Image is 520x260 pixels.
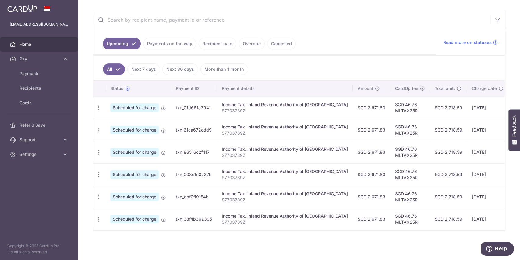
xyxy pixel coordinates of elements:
[222,175,348,181] p: S7703739Z
[222,146,348,152] div: Income Tax. Inland Revenue Authority of [GEOGRAPHIC_DATA]
[390,119,430,141] td: SGD 46.76 MLTAX25R
[508,109,520,151] button: Feedback - Show survey
[430,96,467,119] td: SGD 2,718.59
[200,63,248,75] a: More than 1 month
[430,186,467,208] td: SGD 2,718.59
[222,108,348,114] p: S7703739Z
[110,126,159,134] span: Scheduled for charge
[19,122,60,128] span: Refer & Save
[239,38,265,49] a: Overdue
[353,163,390,186] td: SGD 2,671.83
[103,63,125,75] a: All
[481,242,514,257] iframe: Opens a widget where you can find more information
[467,96,508,119] td: [DATE]
[467,186,508,208] td: [DATE]
[93,10,490,30] input: Search by recipient name, payment id or reference
[467,208,508,230] td: [DATE]
[430,208,467,230] td: SGD 2,718.59
[171,208,217,230] td: txn_38f4b362395
[199,38,236,49] a: Recipient paid
[511,115,517,137] span: Feedback
[443,39,498,45] a: Read more on statuses
[162,63,198,75] a: Next 30 days
[435,85,455,92] span: Total amt.
[353,208,390,230] td: SGD 2,671.83
[353,119,390,141] td: SGD 2,671.83
[222,191,348,197] div: Income Tax. Inland Revenue Authority of [GEOGRAPHIC_DATA]
[430,141,467,163] td: SGD 2,718.59
[222,168,348,175] div: Income Tax. Inland Revenue Authority of [GEOGRAPHIC_DATA]
[222,197,348,203] p: S7703739Z
[222,124,348,130] div: Income Tax. Inland Revenue Authority of [GEOGRAPHIC_DATA]
[110,215,159,223] span: Scheduled for charge
[19,151,60,157] span: Settings
[222,102,348,108] div: Income Tax. Inland Revenue Authority of [GEOGRAPHIC_DATA]
[19,70,60,77] span: Payments
[110,193,159,201] span: Scheduled for charge
[10,21,68,27] p: [EMAIL_ADDRESS][DOMAIN_NAME]
[103,38,141,49] a: Upcoming
[390,208,430,230] td: SGD 46.76 MLTAX25R
[110,148,159,157] span: Scheduled for charge
[222,152,348,158] p: S7703739Z
[171,163,217,186] td: txn_008c1c0727b
[222,219,348,225] p: S7703739Z
[390,163,430,186] td: SGD 46.76 MLTAX25R
[19,56,60,62] span: Pay
[390,141,430,163] td: SGD 46.76 MLTAX25R
[430,163,467,186] td: SGD 2,718.59
[467,163,508,186] td: [DATE]
[127,63,160,75] a: Next 7 days
[171,141,217,163] td: txn_86516c2f417
[467,119,508,141] td: [DATE]
[267,38,296,49] a: Cancelled
[358,85,373,92] span: Amount
[171,81,217,96] th: Payment ID
[171,186,217,208] td: txn_abf0ff9154b
[353,96,390,119] td: SGD 2,671.83
[19,85,60,91] span: Recipients
[7,5,37,12] img: CardUp
[390,96,430,119] td: SGD 46.76 MLTAX25R
[472,85,497,92] span: Charge date
[217,81,353,96] th: Payment details
[353,141,390,163] td: SGD 2,671.83
[143,38,196,49] a: Payments on the way
[171,119,217,141] td: txn_61ca672cdd9
[395,85,418,92] span: CardUp fee
[110,85,123,92] span: Status
[19,137,60,143] span: Support
[110,170,159,179] span: Scheduled for charge
[443,39,492,45] span: Read more on statuses
[19,100,60,106] span: Cards
[222,130,348,136] p: S7703739Z
[110,103,159,112] span: Scheduled for charge
[222,213,348,219] div: Income Tax. Inland Revenue Authority of [GEOGRAPHIC_DATA]
[467,141,508,163] td: [DATE]
[430,119,467,141] td: SGD 2,718.59
[171,96,217,119] td: txn_01d661a3941
[390,186,430,208] td: SGD 46.76 MLTAX25R
[19,41,60,47] span: Home
[353,186,390,208] td: SGD 2,671.83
